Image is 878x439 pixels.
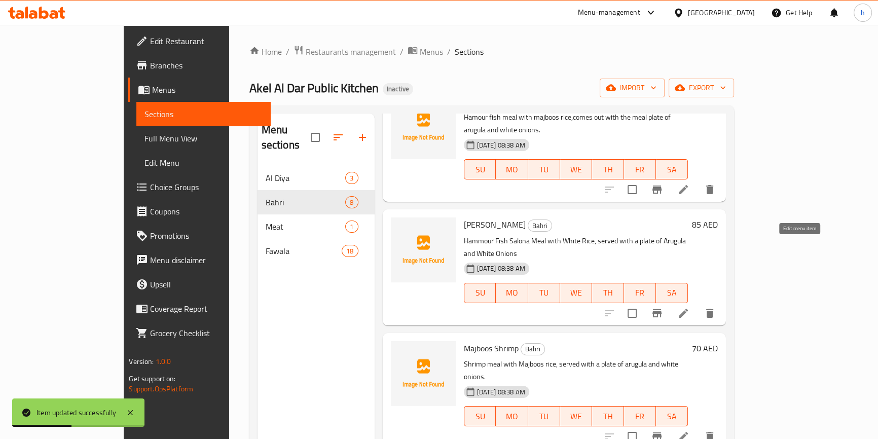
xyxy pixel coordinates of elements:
button: SA [656,283,688,303]
span: Akel Al Dar Public Kitchen [249,77,379,99]
span: Menus [152,84,262,96]
div: Item updated successfully [36,407,116,418]
span: export [677,82,726,94]
span: TU [532,409,556,424]
div: Bahri [528,219,552,232]
a: Menus [128,78,270,102]
div: Meat1 [258,214,375,239]
a: Support.OpsPlatform [129,382,193,395]
img: Majboos Hammour [391,94,456,159]
div: Bahri8 [258,190,375,214]
span: Restaurants management [306,46,396,58]
div: items [342,245,358,257]
span: [DATE] 08:38 AM [473,387,529,397]
button: SU [464,406,496,426]
span: Full Menu View [144,132,262,144]
button: export [669,79,734,97]
a: Grocery Checklist [128,321,270,345]
span: Select to update [621,303,643,324]
span: 3 [346,173,357,183]
span: Edit Restaurant [150,35,262,47]
span: TH [596,162,620,177]
a: Sections [136,102,270,126]
li: / [286,46,289,58]
button: Branch-specific-item [645,301,669,325]
span: Upsell [150,278,262,290]
span: SA [660,285,684,300]
h6: 85 AED [692,217,718,232]
div: [GEOGRAPHIC_DATA] [688,7,755,18]
span: TU [532,162,556,177]
span: Inactive [383,85,413,93]
span: TH [596,285,620,300]
span: Version: [129,355,154,368]
a: Coverage Report [128,297,270,321]
span: Fawala [266,245,342,257]
button: MO [496,406,528,426]
span: TH [596,409,620,424]
span: Promotions [150,230,262,242]
button: WE [560,406,592,426]
a: Branches [128,53,270,78]
span: [DATE] 08:38 AM [473,140,529,150]
div: items [345,172,358,184]
button: delete [698,177,722,202]
span: h [861,7,865,18]
div: items [345,196,358,208]
span: SU [468,409,492,424]
span: TU [532,285,556,300]
span: 1 [346,222,357,232]
span: Select to update [621,179,643,200]
span: SA [660,162,684,177]
span: Sort sections [326,125,350,150]
span: MO [500,162,524,177]
li: / [400,46,404,58]
button: WE [560,283,592,303]
li: / [447,46,451,58]
span: WE [564,285,588,300]
span: Grocery Checklist [150,327,262,339]
button: MO [496,283,528,303]
button: FR [624,406,656,426]
span: Menus [420,46,443,58]
a: Edit Restaurant [128,29,270,53]
span: Branches [150,59,262,71]
button: TH [592,159,624,179]
button: SA [656,406,688,426]
img: Majboos Shrimp [391,341,456,406]
span: Menu disclaimer [150,254,262,266]
span: Choice Groups [150,181,262,193]
a: Edit Menu [136,151,270,175]
span: 1.0.0 [156,355,171,368]
span: SA [660,409,684,424]
div: Meat [266,221,346,233]
a: Full Menu View [136,126,270,151]
a: Menu disclaimer [128,248,270,272]
span: 18 [342,246,357,256]
span: Sections [144,108,262,120]
button: SU [464,159,496,179]
p: Hammour Fish Salona Meal with White Rice, served with a plate of Arugula and White Onions [464,235,688,260]
span: Bahri [266,196,346,208]
div: items [345,221,358,233]
span: [DATE] 08:38 AM [473,264,529,273]
h6: 70 AED [692,341,718,355]
div: Inactive [383,83,413,95]
p: Shrimp meal with Majboos rice, served with a plate of arugula and white onions. [464,358,688,383]
button: delete [698,301,722,325]
button: SA [656,159,688,179]
button: FR [624,159,656,179]
a: Restaurants management [294,45,396,58]
span: SU [468,285,492,300]
span: Sections [455,46,484,58]
button: TU [528,159,560,179]
span: Majboos Shrimp [464,341,519,356]
button: FR [624,283,656,303]
nav: Menu sections [258,162,375,267]
button: WE [560,159,592,179]
span: MO [500,285,524,300]
span: Al Diya [266,172,346,184]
